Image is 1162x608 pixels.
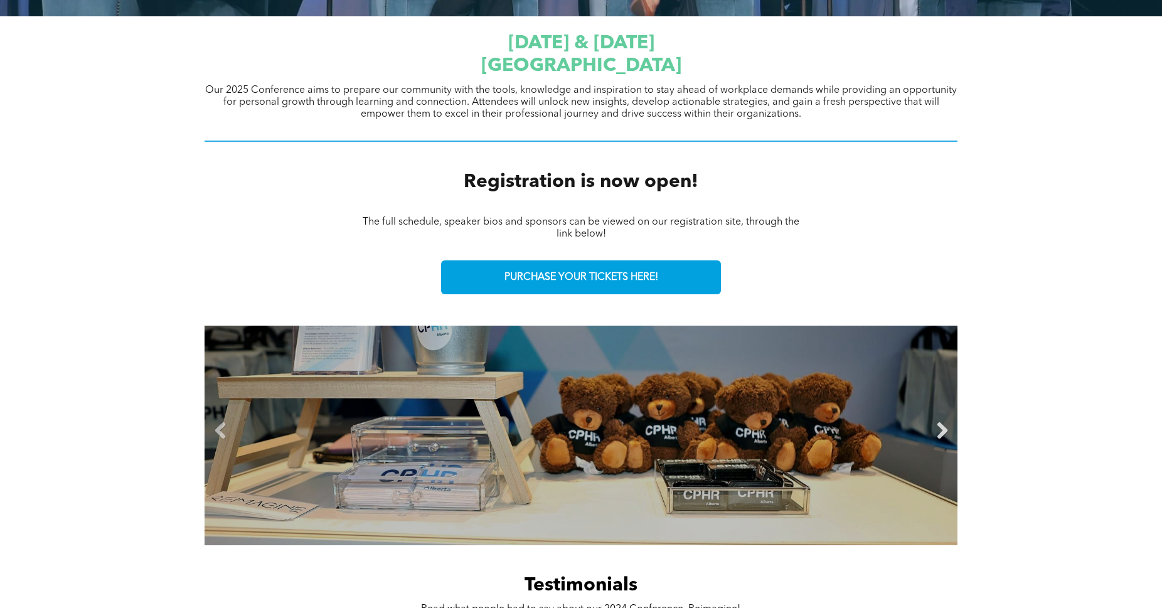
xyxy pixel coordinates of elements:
a: PURCHASE YOUR TICKETS HERE! [441,260,721,294]
a: Next [932,422,951,440]
span: The full schedule, speaker bios and sponsors can be viewed on our registration site, through the ... [363,217,799,239]
span: Testimonials [525,576,637,595]
span: PURCHASE YOUR TICKETS HERE! [504,272,658,284]
a: Previous [211,422,230,440]
span: Registration is now open! [464,173,698,191]
span: [GEOGRAPHIC_DATA] [481,56,681,75]
span: Our 2025 Conference aims to prepare our community with the tools, knowledge and inspiration to st... [205,85,957,119]
span: [DATE] & [DATE] [508,34,654,53]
